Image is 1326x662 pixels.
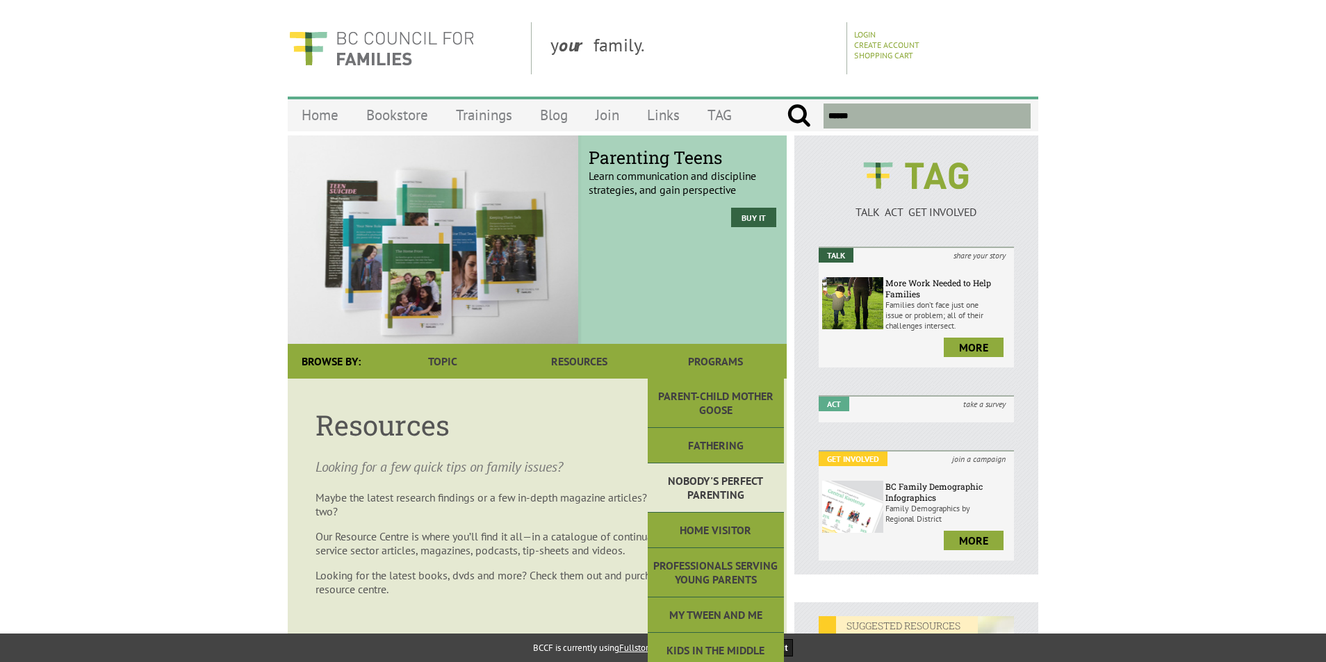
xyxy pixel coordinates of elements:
[559,33,594,56] strong: our
[819,248,853,263] em: Talk
[288,22,475,74] img: BC Council for FAMILIES
[885,481,1010,503] h6: BC Family Demographic Infographics
[442,99,526,131] a: Trainings
[582,99,633,131] a: Join
[885,299,1010,331] p: Families don’t face just one issue or problem; all of their challenges intersect.
[648,548,784,597] a: Professionals Serving Young Parents
[819,397,849,411] em: Act
[511,344,647,379] a: Resources
[648,428,784,463] a: Fathering
[316,457,759,477] p: Looking for a few quick tips on family issues?
[819,616,978,635] em: SUGGESTED RESOURCES
[316,529,759,557] p: Our Resource Centre is where you’ll find it all—in a catalogue of continually updated family serv...
[885,503,1010,524] p: Family Demographics by Regional District
[787,104,811,129] input: Submit
[648,379,784,428] a: Parent-Child Mother Goose
[944,338,1004,357] a: more
[648,463,784,513] a: Nobody's Perfect Parenting
[589,157,776,197] p: Learn communication and discipline strategies, and gain perspective
[854,50,913,60] a: Shopping Cart
[619,642,653,654] a: Fullstory
[288,344,375,379] div: Browse By:
[854,29,876,40] a: Login
[352,99,442,131] a: Bookstore
[854,40,919,50] a: Create Account
[853,149,979,202] img: BCCF's TAG Logo
[316,490,745,518] span: Perhaps a podcast or two?
[539,22,847,74] div: y family.
[945,248,1014,263] i: share your story
[526,99,582,131] a: Blog
[885,277,1010,299] h6: More Work Needed to Help Families
[375,344,511,379] a: Topic
[694,99,746,131] a: TAG
[633,99,694,131] a: Links
[731,208,776,227] a: Buy it
[648,597,784,633] a: My Tween and Me
[944,531,1004,550] a: more
[944,452,1014,466] i: join a campaign
[316,490,759,518] p: Maybe the latest research findings or a few in-depth magazine articles?
[648,344,784,379] a: Programs
[648,513,784,548] a: Home Visitor
[316,406,759,443] h1: Resources
[316,568,759,596] p: Looking for the latest books, dvds and more? Check them out and purchase them in our resource cen...
[288,99,352,131] a: Home
[819,452,887,466] em: Get Involved
[819,205,1014,219] p: TALK ACT GET INVOLVED
[955,397,1014,411] i: take a survey
[819,191,1014,219] a: TALK ACT GET INVOLVED
[589,146,776,169] span: Parenting Teens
